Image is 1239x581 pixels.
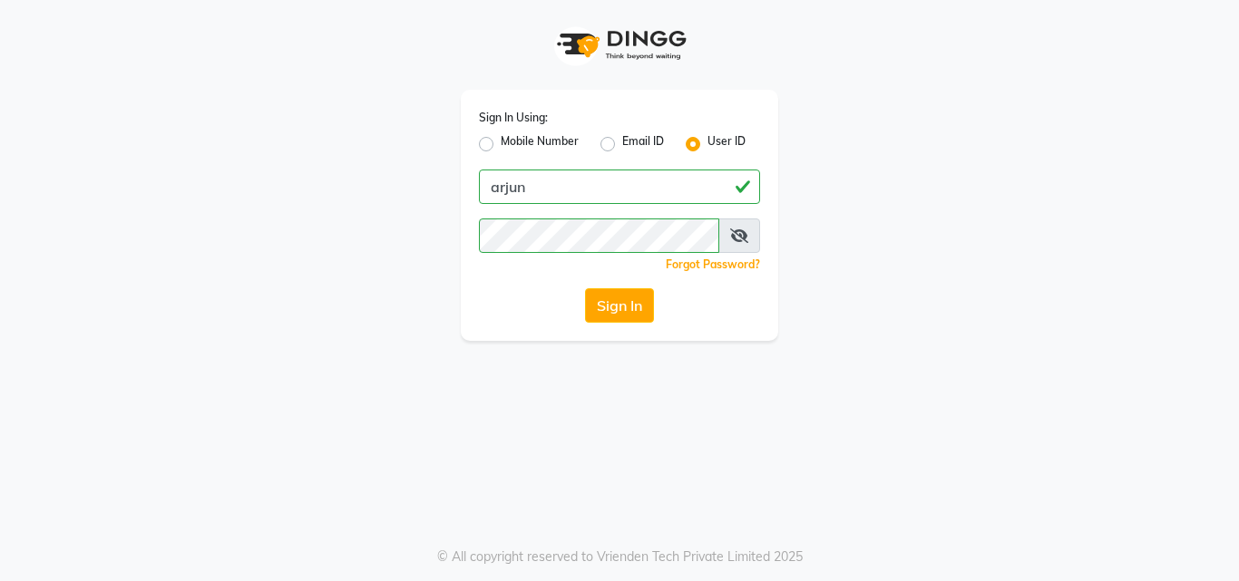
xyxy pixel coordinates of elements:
input: Username [479,218,719,253]
input: Username [479,169,760,204]
img: logo1.svg [547,18,692,72]
label: User ID [707,133,746,155]
button: Sign In [585,288,654,323]
label: Sign In Using: [479,110,548,126]
label: Email ID [622,133,664,155]
label: Mobile Number [501,133,579,155]
a: Forgot Password? [666,257,760,271]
